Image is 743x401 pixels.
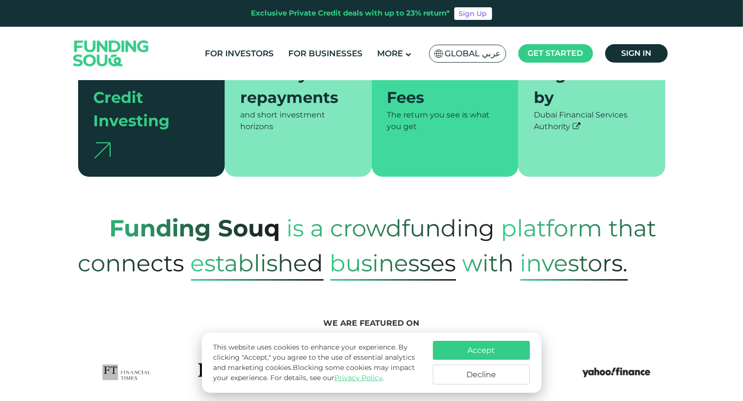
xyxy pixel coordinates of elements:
[334,373,382,382] a: Privacy Policy
[286,46,365,62] a: For Businesses
[78,204,657,287] span: platform that connects
[287,204,495,252] span: is a crowdfunding
[534,109,650,133] div: Dubai Financial Services Authority
[202,46,276,62] a: For Investors
[270,373,384,382] span: For details, see our .
[528,49,583,58] span: Get started
[324,318,420,328] span: We are featured on
[240,63,345,109] div: Monthly repayments
[213,363,415,382] span: Blocking some cookies may impact your experience.
[377,49,403,58] span: More
[387,109,503,133] div: The return you see is what you get
[520,246,628,281] span: Investors.
[102,363,151,382] img: FTLogo Logo
[582,363,650,382] img: Yahoo Finance Logo
[454,7,492,20] a: Sign Up
[191,246,324,281] span: established
[433,365,530,384] button: Decline
[330,246,456,281] span: Businesses
[240,109,356,133] div: and short investment horizons
[462,239,514,287] span: with
[605,44,668,63] a: Sign in
[433,341,530,360] button: Accept
[434,50,443,58] img: SA Flag
[94,142,111,158] img: arrow
[198,363,251,382] img: Forbes Logo
[110,214,281,242] strong: Funding Souq
[445,48,501,59] span: Global عربي
[621,49,651,58] span: Sign in
[213,342,423,383] p: This website uses cookies to enhance your experience. By clicking "Accept," you agree to the use ...
[251,8,450,19] div: Exclusive Private Credit deals with up to 23% return*
[387,63,492,109] div: 0% Hidden Fees
[94,63,198,133] div: Private Credit Investing
[534,63,638,109] div: Regulated by
[64,29,159,78] img: Logo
